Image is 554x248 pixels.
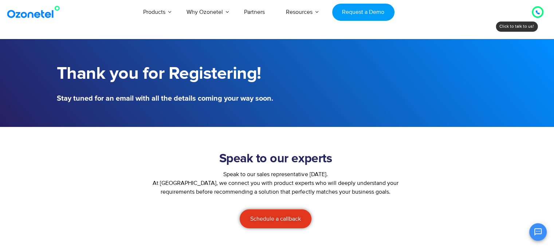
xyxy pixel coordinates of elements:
span: Schedule a callback [250,216,301,222]
a: Schedule a callback [240,209,311,228]
h5: Stay tuned for an email with all the details coming your way soon. [57,95,274,102]
a: Request a Demo [332,4,394,21]
h2: Speak to our experts [146,152,405,166]
p: At [GEOGRAPHIC_DATA], we connect you with product experts who will deeply understand your require... [146,179,405,196]
h1: Thank you for Registering! [57,64,274,84]
div: Speak to our sales representative [DATE]. [146,170,405,179]
button: Open chat [529,223,547,241]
